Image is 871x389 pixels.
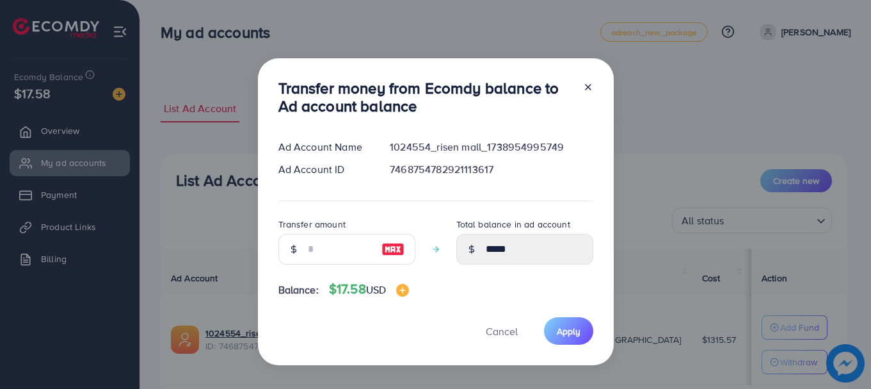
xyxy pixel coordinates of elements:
[278,283,319,297] span: Balance:
[470,317,534,345] button: Cancel
[380,162,603,177] div: 7468754782921113617
[381,242,404,257] img: image
[380,140,603,154] div: 1024554_risen mall_1738954995749
[366,283,386,297] span: USD
[456,218,570,231] label: Total balance in ad account
[268,140,380,154] div: Ad Account Name
[278,218,346,231] label: Transfer amount
[557,325,580,338] span: Apply
[544,317,593,345] button: Apply
[396,284,409,297] img: image
[278,79,573,116] h3: Transfer money from Ecomdy balance to Ad account balance
[268,162,380,177] div: Ad Account ID
[329,281,409,297] h4: $17.58
[486,324,518,338] span: Cancel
